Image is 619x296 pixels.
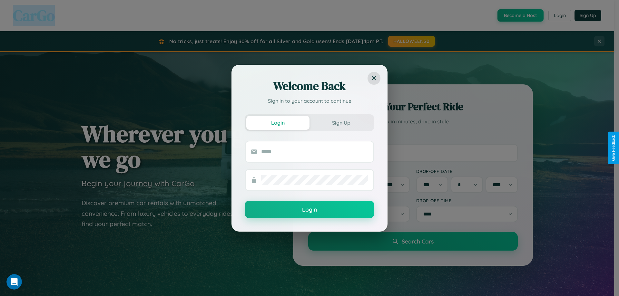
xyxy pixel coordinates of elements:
[611,135,616,161] div: Give Feedback
[6,274,22,290] iframe: Intercom live chat
[245,201,374,218] button: Login
[309,116,373,130] button: Sign Up
[245,78,374,94] h2: Welcome Back
[246,116,309,130] button: Login
[245,97,374,105] p: Sign in to your account to continue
